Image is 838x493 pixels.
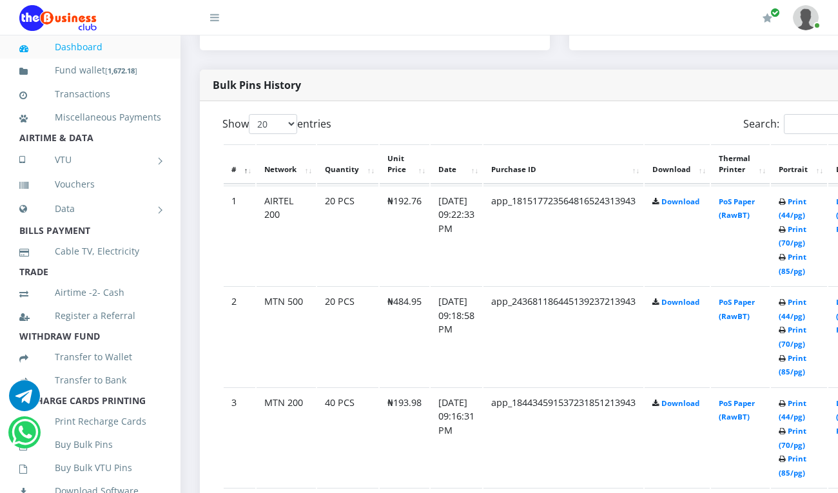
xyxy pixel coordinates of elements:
[779,353,806,377] a: Print (85/pg)
[19,301,161,331] a: Register a Referral
[224,387,255,487] td: 3
[257,387,316,487] td: MTN 200
[483,186,643,285] td: app_181517723564816524313943
[224,144,255,184] th: #: activate to sort column descending
[317,387,378,487] td: 40 PCS
[108,66,135,75] b: 1,672.18
[19,5,97,31] img: Logo
[12,427,38,448] a: Chat for support
[19,365,161,395] a: Transfer to Bank
[719,398,755,422] a: PoS Paper (RawBT)
[661,398,699,408] a: Download
[483,286,643,386] td: app_243681186445139237213943
[9,390,40,411] a: Chat for support
[661,297,699,307] a: Download
[763,13,772,23] i: Renew/Upgrade Subscription
[779,224,806,248] a: Print (70/pg)
[483,144,643,184] th: Purchase ID: activate to sort column ascending
[213,78,301,92] strong: Bulk Pins History
[380,286,429,386] td: ₦484.95
[793,5,819,30] img: User
[317,286,378,386] td: 20 PCS
[779,325,806,349] a: Print (70/pg)
[317,144,378,184] th: Quantity: activate to sort column ascending
[224,186,255,285] td: 1
[19,102,161,132] a: Miscellaneous Payments
[317,186,378,285] td: 20 PCS
[431,144,482,184] th: Date: activate to sort column ascending
[222,114,331,134] label: Show entries
[779,297,806,321] a: Print (44/pg)
[257,144,316,184] th: Network: activate to sort column ascending
[380,387,429,487] td: ₦193.98
[19,169,161,199] a: Vouchers
[431,186,482,285] td: [DATE] 09:22:33 PM
[19,193,161,225] a: Data
[19,342,161,372] a: Transfer to Wallet
[431,387,482,487] td: [DATE] 09:16:31 PM
[249,114,297,134] select: Showentries
[779,197,806,220] a: Print (44/pg)
[779,398,806,422] a: Print (44/pg)
[380,144,429,184] th: Unit Price: activate to sort column ascending
[19,430,161,459] a: Buy Bulk Pins
[779,454,806,478] a: Print (85/pg)
[719,297,755,321] a: PoS Paper (RawBT)
[19,79,161,109] a: Transactions
[19,237,161,266] a: Cable TV, Electricity
[224,286,255,386] td: 2
[19,144,161,176] a: VTU
[711,144,770,184] th: Thermal Printer: activate to sort column ascending
[483,387,643,487] td: app_184434591537231851213943
[380,186,429,285] td: ₦192.76
[661,197,699,206] a: Download
[105,66,137,75] small: [ ]
[257,286,316,386] td: MTN 500
[257,186,316,285] td: AIRTEL 200
[770,8,780,17] span: Renew/Upgrade Subscription
[19,32,161,62] a: Dashboard
[719,197,755,220] a: PoS Paper (RawBT)
[19,407,161,436] a: Print Recharge Cards
[19,55,161,86] a: Fund wallet[1,672.18]
[771,144,827,184] th: Portrait: activate to sort column ascending
[19,278,161,307] a: Airtime -2- Cash
[645,144,710,184] th: Download: activate to sort column ascending
[779,252,806,276] a: Print (85/pg)
[431,286,482,386] td: [DATE] 09:18:58 PM
[19,453,161,483] a: Buy Bulk VTU Pins
[779,426,806,450] a: Print (70/pg)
